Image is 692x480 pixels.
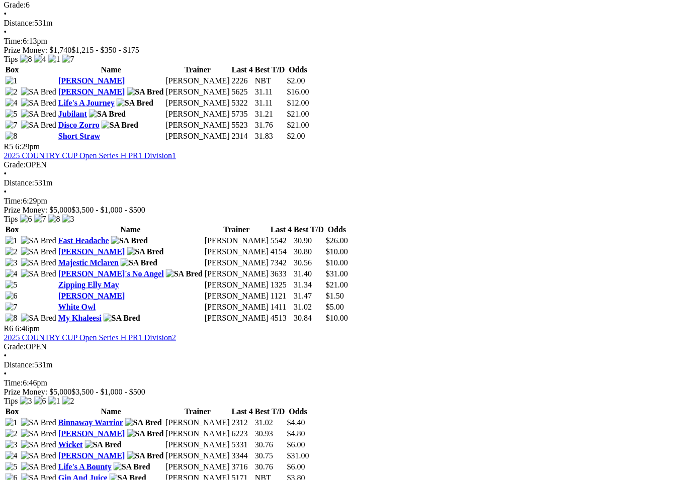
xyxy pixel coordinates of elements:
[21,258,57,267] img: SA Bred
[204,258,269,268] td: [PERSON_NAME]
[326,236,348,245] span: $26.00
[4,197,23,205] span: Time:
[58,280,119,289] a: Zipping Elly May
[48,397,60,406] img: 1
[165,131,230,141] td: [PERSON_NAME]
[204,269,269,279] td: [PERSON_NAME]
[326,269,348,278] span: $31.00
[326,303,344,311] span: $5.00
[287,451,309,460] span: $31.00
[48,215,60,224] img: 8
[6,236,18,245] img: 1
[254,76,286,86] td: NBT
[231,407,253,417] th: Last 4
[121,258,157,267] img: SA Bred
[254,98,286,108] td: 31.11
[254,87,286,97] td: 31.11
[6,87,18,97] img: 2
[326,258,348,267] span: $10.00
[287,429,305,438] span: $4.80
[254,109,286,119] td: 31.21
[4,333,176,342] a: 2025 COUNTRY CUP Open Series H PR1 Division2
[34,55,46,64] img: 4
[231,440,253,450] td: 5331
[325,225,349,235] th: Odds
[62,215,74,224] img: 3
[165,76,230,86] td: [PERSON_NAME]
[6,110,18,119] img: 5
[270,269,292,279] td: 3633
[58,418,123,427] a: Binnaway Warrior
[6,280,18,290] img: 5
[4,342,688,351] div: OPEN
[4,324,14,333] span: R6
[4,360,34,369] span: Distance:
[287,407,310,417] th: Odds
[21,87,57,97] img: SA Bred
[4,160,26,169] span: Grade:
[58,258,119,267] a: Majestic Mclaren
[58,314,102,322] a: My Khaleesi
[114,462,150,471] img: SA Bred
[58,121,100,129] a: Disco Zorro
[231,131,253,141] td: 2314
[58,462,112,471] a: Life's A Bounty
[72,46,140,54] span: $1,215 - $350 - $175
[4,46,688,55] div: Prize Money: $1,740
[21,418,57,427] img: SA Bred
[204,225,269,235] th: Trainer
[21,429,57,438] img: SA Bred
[58,236,109,245] a: Fast Headache
[6,132,18,141] img: 8
[6,99,18,108] img: 4
[287,462,305,471] span: $6.00
[231,87,253,97] td: 5625
[58,269,164,278] a: [PERSON_NAME]'s No Angel
[72,388,146,396] span: $3,500 - $1,000 - $500
[21,269,57,278] img: SA Bred
[294,236,325,246] td: 30.90
[4,197,688,206] div: 6:29pm
[6,258,18,267] img: 3
[254,440,286,450] td: 30.76
[58,440,83,449] a: Wicket
[294,280,325,290] td: 31.34
[6,440,18,449] img: 3
[270,313,292,323] td: 4513
[58,303,96,311] a: White Owl
[6,247,18,256] img: 2
[287,440,305,449] span: $6.00
[127,429,164,438] img: SA Bred
[231,76,253,86] td: 2226
[21,236,57,245] img: SA Bred
[204,313,269,323] td: [PERSON_NAME]
[287,76,305,85] span: $2.00
[165,98,230,108] td: [PERSON_NAME]
[254,407,286,417] th: Best T/D
[58,451,125,460] a: [PERSON_NAME]
[4,369,7,378] span: •
[21,247,57,256] img: SA Bred
[6,314,18,323] img: 8
[4,215,18,223] span: Tips
[4,397,18,405] span: Tips
[21,121,57,130] img: SA Bred
[4,37,688,46] div: 6:13pm
[21,451,57,460] img: SA Bred
[294,269,325,279] td: 31.40
[294,302,325,312] td: 31.02
[34,397,46,406] img: 6
[72,206,146,214] span: $3,500 - $1,000 - $500
[58,99,115,107] a: Life's A Journey
[6,407,19,416] span: Box
[254,429,286,439] td: 30.93
[4,19,34,27] span: Distance:
[6,292,18,301] img: 6
[204,302,269,312] td: [PERSON_NAME]
[270,302,292,312] td: 1411
[6,225,19,234] span: Box
[254,418,286,428] td: 31.02
[165,87,230,97] td: [PERSON_NAME]
[58,87,125,96] a: [PERSON_NAME]
[62,55,74,64] img: 7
